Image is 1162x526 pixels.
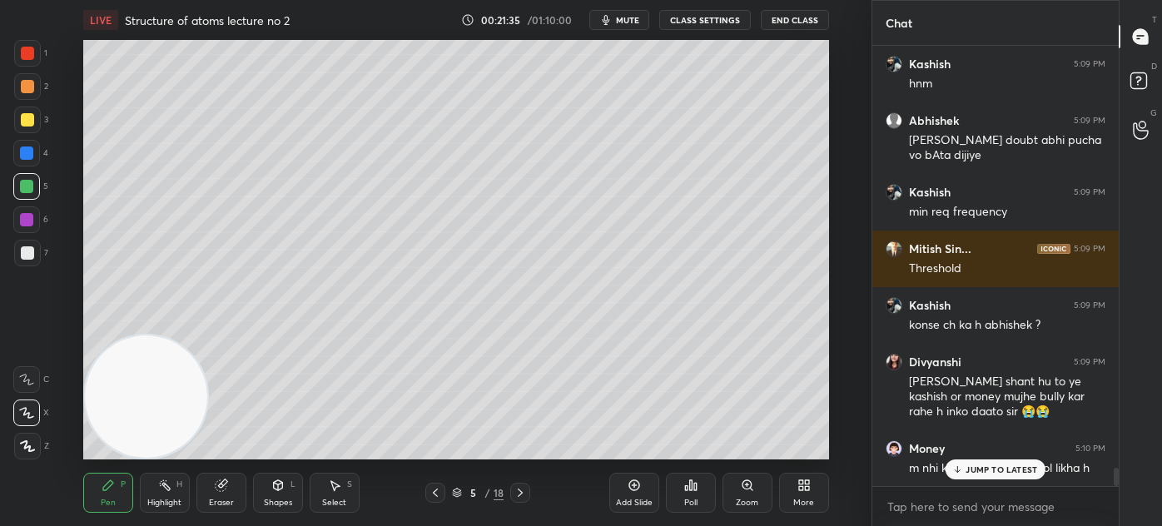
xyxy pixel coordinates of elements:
div: 2 [14,73,48,100]
p: D [1151,60,1157,72]
div: C [13,366,49,393]
div: Eraser [209,499,234,507]
button: End Class [761,10,829,30]
p: T [1152,13,1157,26]
div: Add Slide [616,499,653,507]
div: Poll [684,499,698,507]
div: grid [872,46,1119,486]
div: H [176,480,182,489]
div: P [121,480,126,489]
p: Chat [872,1,926,45]
div: 3 [14,107,48,133]
button: mute [589,10,649,30]
p: JUMP TO LATEST [966,464,1037,474]
div: Shapes [264,499,292,507]
div: Pen [101,499,116,507]
div: X [13,399,49,426]
div: Highlight [147,499,181,507]
h4: Structure of atoms lecture no 2 [125,12,290,28]
div: 7 [14,240,48,266]
div: Select [322,499,346,507]
div: Z [14,433,49,459]
button: CLASS SETTINGS [659,10,751,30]
div: LIVE [83,10,118,30]
div: / [485,488,490,498]
div: 4 [13,140,48,166]
div: 18 [494,485,504,500]
div: 5 [465,488,482,498]
div: Zoom [736,499,758,507]
div: 1 [14,40,47,67]
span: mute [616,14,639,26]
div: S [347,480,352,489]
div: 6 [13,206,48,233]
div: L [290,480,295,489]
p: G [1150,107,1157,119]
div: 5 [13,173,48,200]
div: More [793,499,814,507]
